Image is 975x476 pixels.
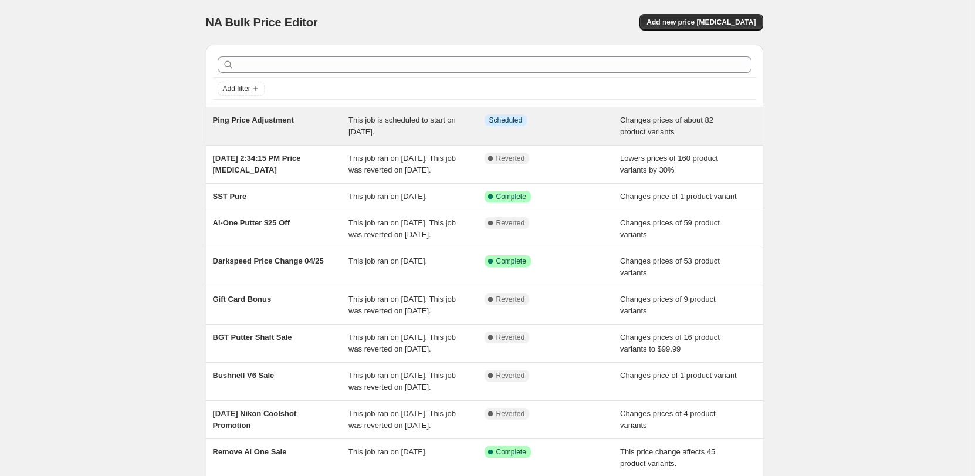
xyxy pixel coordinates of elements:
[213,154,301,174] span: [DATE] 2:34:15 PM Price [MEDICAL_DATA]
[496,218,525,228] span: Reverted
[620,256,720,277] span: Changes prices of 53 product variants
[496,295,525,304] span: Reverted
[213,447,287,456] span: Remove Ai One Sale
[620,192,737,201] span: Changes price of 1 product variant
[496,333,525,342] span: Reverted
[213,371,275,380] span: Bushnell V6 Sale
[223,84,250,93] span: Add filter
[206,16,318,29] span: NA Bulk Price Editor
[213,409,297,430] span: [DATE] Nikon Coolshot Promotion
[348,256,427,265] span: This job ran on [DATE].
[646,18,756,27] span: Add new price [MEDICAL_DATA]
[348,116,456,136] span: This job is scheduled to start on [DATE].
[348,218,456,239] span: This job ran on [DATE]. This job was reverted on [DATE].
[620,218,720,239] span: Changes prices of 59 product variants
[620,371,737,380] span: Changes price of 1 product variant
[213,192,247,201] span: SST Pure
[620,333,720,353] span: Changes prices of 16 product variants to $99.99
[620,295,716,315] span: Changes prices of 9 product variants
[213,218,290,227] span: Ai-One Putter $25 Off
[348,154,456,174] span: This job ran on [DATE]. This job was reverted on [DATE].
[213,256,324,265] span: Darkspeed Price Change 04/25
[348,295,456,315] span: This job ran on [DATE]. This job was reverted on [DATE].
[496,256,526,266] span: Complete
[620,116,713,136] span: Changes prices of about 82 product variants
[620,409,716,430] span: Changes prices of 4 product variants
[489,116,523,125] span: Scheduled
[496,154,525,163] span: Reverted
[348,371,456,391] span: This job ran on [DATE]. This job was reverted on [DATE].
[496,371,525,380] span: Reverted
[213,333,292,342] span: BGT Putter Shaft Sale
[620,447,715,468] span: This price change affects 45 product variants.
[218,82,265,96] button: Add filter
[348,333,456,353] span: This job ran on [DATE]. This job was reverted on [DATE].
[213,116,294,124] span: Ping Price Adjustment
[496,409,525,418] span: Reverted
[348,447,427,456] span: This job ran on [DATE].
[496,192,526,201] span: Complete
[620,154,718,174] span: Lowers prices of 160 product variants by 30%
[496,447,526,457] span: Complete
[213,295,272,303] span: Gift Card Bonus
[348,192,427,201] span: This job ran on [DATE].
[639,14,763,31] button: Add new price [MEDICAL_DATA]
[348,409,456,430] span: This job ran on [DATE]. This job was reverted on [DATE].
